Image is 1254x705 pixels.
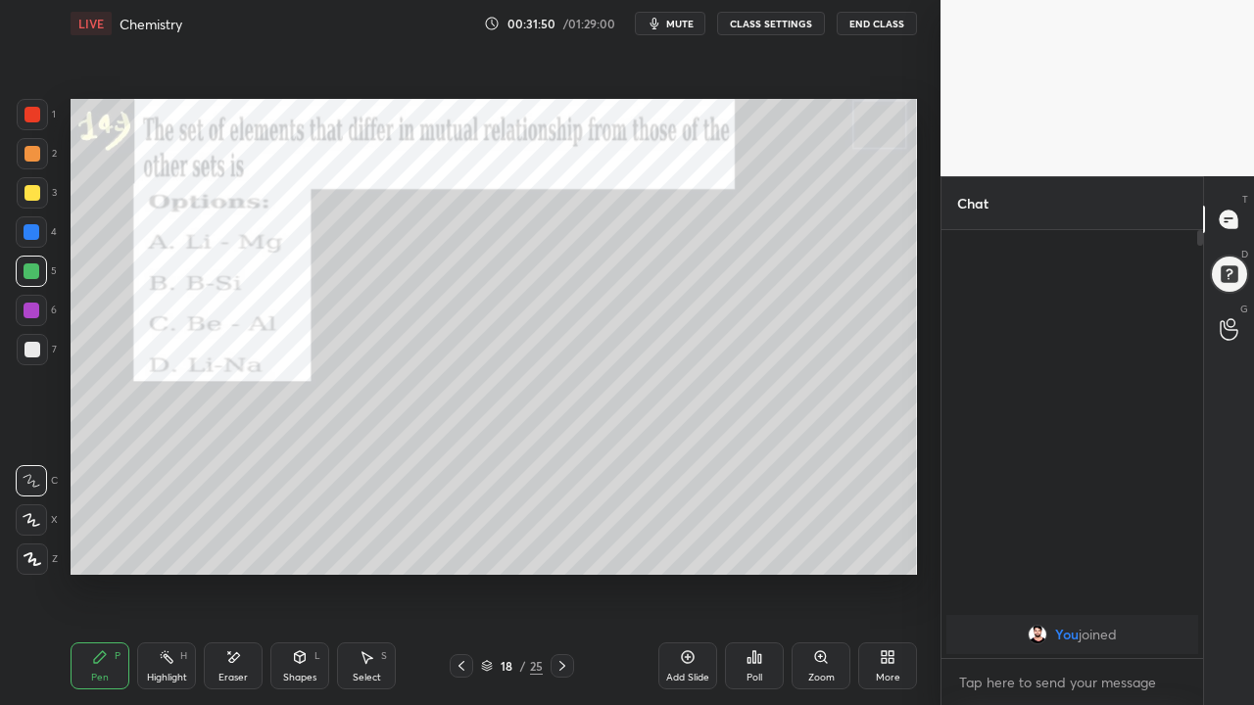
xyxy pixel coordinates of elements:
[1242,192,1248,207] p: T
[353,673,381,682] div: Select
[17,138,57,169] div: 2
[837,12,917,35] button: End Class
[1240,302,1248,316] p: G
[666,17,694,30] span: mute
[941,177,1004,229] p: Chat
[16,504,58,536] div: X
[180,651,187,661] div: H
[91,673,109,682] div: Pen
[808,673,835,682] div: Zoom
[218,673,248,682] div: Eraser
[16,465,58,496] div: C
[717,12,825,35] button: CLASS SETTINGS
[17,99,56,130] div: 1
[530,657,543,675] div: 25
[120,15,182,33] h4: Chemistry
[115,651,121,661] div: P
[520,660,526,672] div: /
[17,177,57,209] div: 3
[147,673,187,682] div: Highlight
[747,673,762,682] div: Poll
[1079,627,1117,642] span: joined
[16,295,57,326] div: 6
[283,673,316,682] div: Shapes
[17,543,58,575] div: Z
[16,256,57,287] div: 5
[16,216,57,248] div: 4
[1028,625,1047,644] img: 66874679623d4816b07f54b5b4078b8d.jpg
[666,673,709,682] div: Add Slide
[1241,247,1248,261] p: D
[497,660,516,672] div: 18
[381,651,387,661] div: S
[314,651,320,661] div: L
[1055,627,1079,642] span: You
[71,12,112,35] div: LIVE
[635,12,705,35] button: mute
[876,673,900,682] div: More
[17,334,57,365] div: 7
[941,611,1203,658] div: grid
